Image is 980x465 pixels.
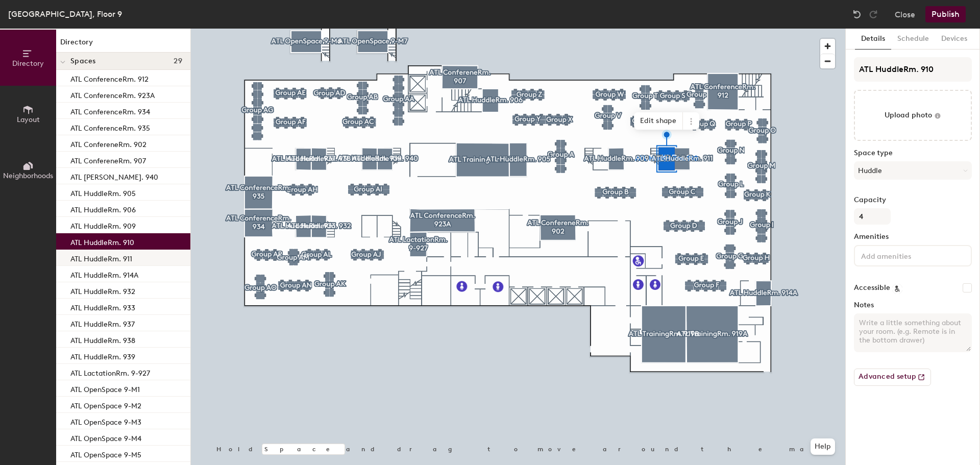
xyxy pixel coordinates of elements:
[859,249,951,261] input: Add amenities
[70,186,136,198] p: ATL HuddleRm. 905
[70,382,140,394] p: ATL OpenSpace 9-M1
[854,369,931,386] button: Advanced setup
[854,284,890,292] label: Accessible
[868,9,878,19] img: Redo
[70,268,138,280] p: ATL HuddleRm. 914A
[70,57,96,65] span: Spaces
[70,284,135,296] p: ATL HuddleRm. 932
[70,448,141,459] p: ATL OpenSpace 9-M5
[935,29,973,50] button: Devices
[70,235,134,247] p: ATL HuddleRm. 910
[70,137,146,149] p: ATL ConfereneRm. 902
[854,90,972,141] button: Upload photo
[70,431,141,443] p: ATL OpenSpace 9-M4
[852,9,862,19] img: Undo
[925,6,966,22] button: Publish
[70,219,136,231] p: ATL HuddleRm. 909
[174,57,182,65] span: 29
[3,172,53,180] span: Neighborhoods
[854,196,972,204] label: Capacity
[854,149,972,157] label: Space type
[811,438,835,455] button: Help
[891,29,935,50] button: Schedule
[70,252,132,263] p: ATL HuddleRm. 911
[70,88,155,100] p: ATL ConferenceRm. 923A
[17,115,40,124] span: Layout
[895,6,915,22] button: Close
[70,317,135,329] p: ATL HuddleRm. 937
[70,154,146,165] p: ATL ConfereneRm. 907
[634,112,683,130] span: Edit shape
[70,333,135,345] p: ATL HuddleRm. 938
[855,29,891,50] button: Details
[70,350,135,361] p: ATL HuddleRm. 939
[70,399,141,410] p: ATL OpenSpace 9-M2
[854,233,972,241] label: Amenities
[70,170,158,182] p: ATL [PERSON_NAME]. 940
[854,161,972,180] button: Huddle
[70,121,150,133] p: ATL ConferenceRm. 935
[8,8,122,20] div: [GEOGRAPHIC_DATA], Floor 9
[12,59,44,68] span: Directory
[70,105,150,116] p: ATL ConferenceRm. 934
[70,203,136,214] p: ATL HuddleRm. 906
[70,415,141,427] p: ATL OpenSpace 9-M3
[70,72,149,84] p: ATL ConferenceRm. 912
[854,301,972,309] label: Notes
[70,301,135,312] p: ATL HuddleRm. 933
[70,366,150,378] p: ATL LactationRm. 9-927
[56,37,190,53] h1: Directory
